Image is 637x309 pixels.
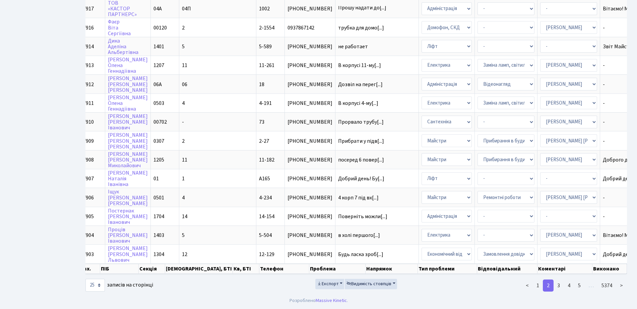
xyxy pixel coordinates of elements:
span: Поверніть можли[...] [338,213,387,220]
span: Видимість стовпців [346,281,391,287]
span: 04П [182,5,191,12]
th: Секція [139,264,165,274]
span: 0503 [153,100,164,107]
th: Тип проблеми [418,264,477,274]
span: трубка для домо[...] [338,24,384,32]
a: > [616,280,627,292]
span: 5-504 [259,232,272,239]
span: 73 [259,118,264,126]
span: 1704 [153,213,164,220]
a: [PERSON_NAME]НаталіяІванівна [108,169,148,188]
span: 11-261 [259,62,274,69]
span: Прибрати у підв[...] [338,137,384,145]
th: Телефон [259,264,309,274]
a: Іщук[PERSON_NAME][PERSON_NAME] [108,188,148,207]
button: Видимість стовпців [345,279,397,289]
span: [PHONE_NUMBER] [288,44,332,49]
span: 7904 [83,232,94,239]
a: [PERSON_NAME]ОленаГеннадіївна [108,94,148,113]
span: 7910 [83,118,94,126]
a: < [522,280,533,292]
th: Кв, БТІ [233,264,259,274]
span: 7913 [83,62,94,69]
span: 06 [182,81,187,88]
span: [PHONE_NUMBER] [288,157,332,163]
span: 2-1554 [259,24,274,32]
span: 7909 [83,137,94,145]
span: 1304 [153,251,164,258]
span: 5 [182,232,185,239]
span: 11 [182,62,187,69]
span: [PHONE_NUMBER] [288,233,332,238]
span: Прорвало трубу[...] [338,118,384,126]
span: 04А [153,5,162,12]
span: 7903 [83,251,94,258]
span: 7907 [83,175,94,182]
th: Відповідальний [477,264,537,274]
a: [PERSON_NAME][PERSON_NAME][PERSON_NAME] [108,75,148,94]
span: 1403 [153,232,164,239]
span: 0937867142 [288,25,332,30]
th: [DEMOGRAPHIC_DATA], БТІ [165,264,233,274]
a: 5 [574,280,585,292]
span: 11 [182,156,187,164]
span: 0307 [153,137,164,145]
span: Експорт [317,281,339,287]
span: В корпусі 11-му[...] [338,62,381,69]
a: 2 [543,280,554,292]
span: 11-182 [259,156,274,164]
span: 06А [153,81,162,88]
span: 7914 [83,43,94,50]
span: 4 [182,100,185,107]
span: 5-589 [259,43,272,50]
th: ПІБ [100,264,139,274]
a: [PERSON_NAME][PERSON_NAME]Іванович [108,113,148,131]
a: ДикаАделінаАльбертівна [108,37,138,56]
a: [PERSON_NAME][PERSON_NAME][PERSON_NAME] [108,132,148,150]
span: [PHONE_NUMBER] [288,101,332,106]
span: 1401 [153,43,164,50]
span: 7906 [83,194,94,201]
span: [PHONE_NUMBER] [288,176,332,181]
span: 7908 [83,156,94,164]
div: Розроблено . [290,297,348,304]
span: 5 [182,43,185,50]
span: 0501 [153,194,164,201]
th: Проблема [309,264,366,274]
a: 3 [553,280,564,292]
th: Виконано [592,264,627,274]
span: [PHONE_NUMBER] [288,82,332,87]
span: 4-234 [259,194,272,201]
span: Дозвіл на перег[...] [338,81,383,88]
a: [PERSON_NAME]ОленаГеннадіївна [108,56,148,75]
th: Коментарі [537,264,592,274]
span: 4 [182,194,185,201]
span: 2 [182,137,185,145]
select: записів на сторінці [85,279,105,292]
span: В корпусі 4-му[...] [338,100,378,107]
th: № вх. [77,264,100,274]
span: 4-191 [259,100,272,107]
span: 4 корп 7 під вх[...] [338,194,379,201]
span: [PHONE_NUMBER] [288,214,332,219]
label: записів на сторінці [85,279,153,292]
span: 12 [182,251,187,258]
span: 1205 [153,156,164,164]
span: Прошу надати до[...] [338,4,386,11]
a: 5374 [597,280,616,292]
span: [PHONE_NUMBER] [288,63,332,68]
a: Проців[PERSON_NAME]Іванович [108,226,148,245]
span: 00702 [153,118,167,126]
span: А165 [259,175,270,182]
span: Добрий день! Бу[...] [338,175,384,182]
span: Будь ласка зроб[...] [338,251,383,258]
span: 12-129 [259,251,274,258]
th: Напрямок [366,264,418,274]
a: Massive Kinetic [316,297,347,304]
span: 2 [182,24,185,32]
span: 7912 [83,81,94,88]
span: в холі першого[...] [338,232,380,239]
span: - [182,118,184,126]
span: 1 [182,175,185,182]
span: [PHONE_NUMBER] [288,6,332,11]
